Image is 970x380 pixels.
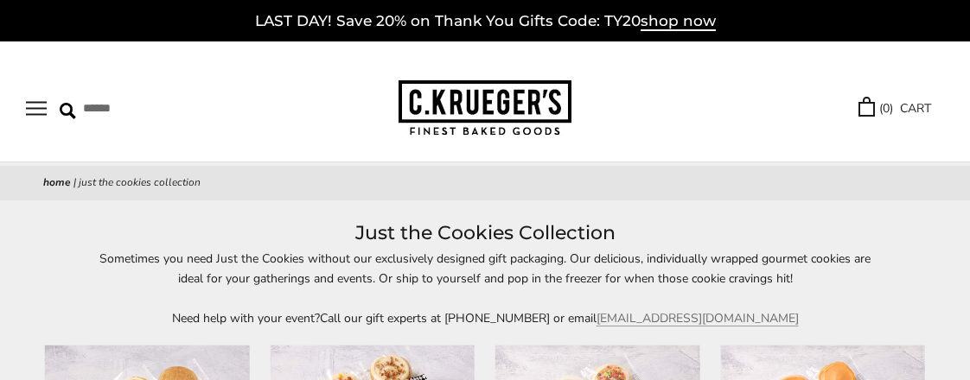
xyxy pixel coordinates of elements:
[79,175,201,189] span: Just the Cookies Collection
[399,80,571,136] img: C.KRUEGER'S
[43,218,927,249] h1: Just the Cookies Collection
[73,175,76,189] span: |
[43,174,927,192] nav: breadcrumbs
[858,98,931,118] a: (0) CART
[255,12,716,31] a: LAST DAY! Save 20% on Thank You Gifts Code: TY20shop now
[87,249,883,288] p: Sometimes you need Just the Cookies without our exclusively designed gift packaging. Our deliciou...
[320,310,597,326] span: Call our gift experts at [PHONE_NUMBER] or email
[60,95,247,122] input: Search
[87,308,883,328] p: Need help with your event?
[60,103,76,119] img: Search
[641,12,716,31] span: shop now
[43,175,71,189] a: Home
[26,101,47,116] button: Open navigation
[597,310,799,326] a: [EMAIL_ADDRESS][DOMAIN_NAME]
